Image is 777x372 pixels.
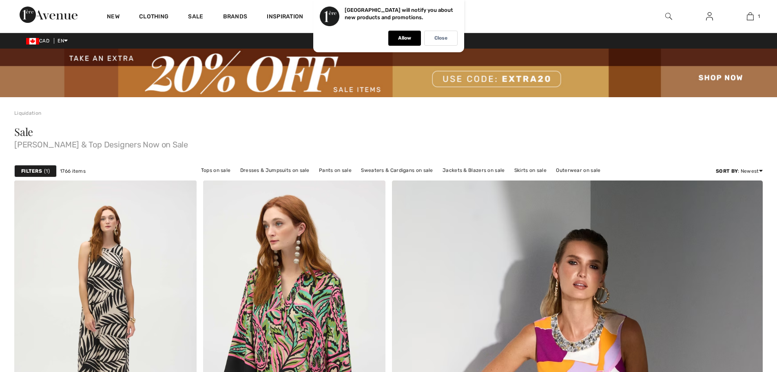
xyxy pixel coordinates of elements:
a: Pants on sale [315,165,356,176]
a: New [107,13,120,22]
img: Canadian Dollar [26,38,39,45]
span: 1 [758,13,760,20]
a: Sweaters & Cardigans on sale [357,165,437,176]
img: search the website [665,11,672,21]
strong: Filters [21,167,42,175]
a: Tops on sale [197,165,235,176]
img: My Info [706,11,713,21]
a: Clothing [139,13,168,22]
span: [PERSON_NAME] & Top Designers Now on Sale [14,137,763,149]
span: EN [58,38,68,44]
a: Sale [188,13,203,22]
a: Brands [223,13,248,22]
p: Allow [398,35,411,41]
a: 1 [730,11,770,21]
div: : Newest [716,167,763,175]
span: 1 [44,167,50,175]
strong: Sort By [716,168,738,174]
span: 1766 items [60,167,86,175]
span: CAD [26,38,53,44]
a: Liquidation [14,110,41,116]
span: Sale [14,125,33,139]
span: Inspiration [267,13,303,22]
p: Close [434,35,447,41]
img: My Bag [747,11,754,21]
p: [GEOGRAPHIC_DATA] will notify you about new products and promotions. [345,7,453,20]
a: Dresses & Jumpsuits on sale [236,165,314,176]
img: 1ère Avenue [20,7,77,23]
a: Outerwear on sale [552,165,604,176]
a: Skirts on sale [510,165,551,176]
a: Jackets & Blazers on sale [438,165,509,176]
a: Sign In [700,11,719,22]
